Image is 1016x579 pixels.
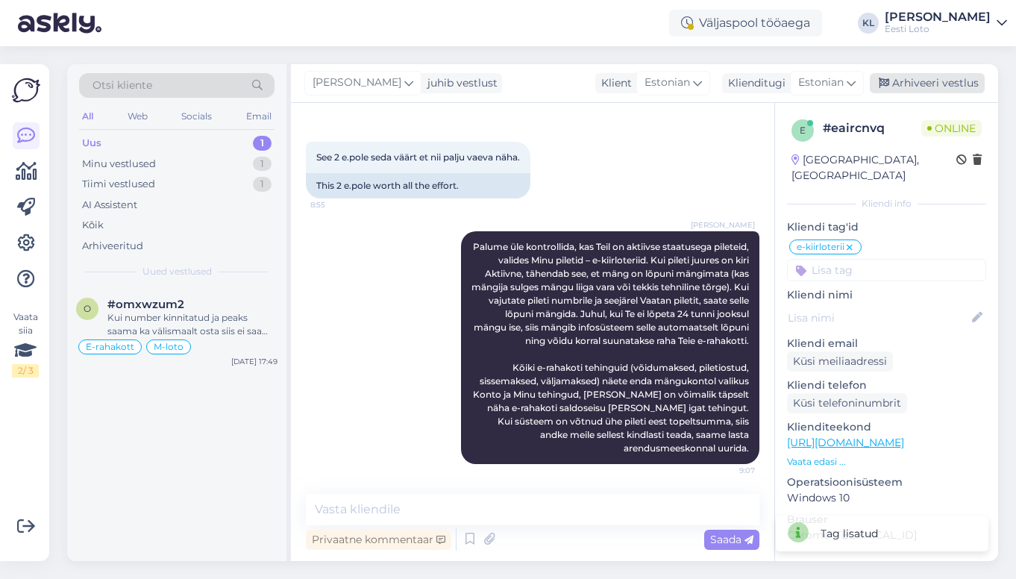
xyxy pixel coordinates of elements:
[82,218,104,233] div: Kõik
[142,265,212,278] span: Uued vestlused
[82,177,155,192] div: Tiimi vestlused
[82,157,156,172] div: Minu vestlused
[788,310,969,326] input: Lisa nimi
[787,287,986,303] p: Kliendi nimi
[821,526,878,542] div: Tag lisatud
[243,107,275,126] div: Email
[86,342,134,351] span: E-rahakott
[306,173,530,198] div: This 2 e.pole worth all the effort.
[313,75,401,91] span: [PERSON_NAME]
[645,75,690,91] span: Estonian
[800,125,806,136] span: e
[107,311,277,338] div: Kui number kinnitatud ja peaks saama ka välismaalt osta siis ei saa viga olla ju minu numbris
[787,351,893,372] div: Küsi meiliaadressi
[691,219,755,231] span: [PERSON_NAME]
[82,239,143,254] div: Arhiveeritud
[787,219,986,235] p: Kliendi tag'id
[870,73,985,93] div: Arhiveeri vestlus
[79,107,96,126] div: All
[84,303,91,314] span: o
[231,356,277,367] div: [DATE] 17:49
[787,455,986,469] p: Vaata edasi ...
[421,75,498,91] div: juhib vestlust
[787,436,904,449] a: [URL][DOMAIN_NAME]
[253,157,272,172] div: 1
[787,336,986,351] p: Kliendi email
[791,152,956,184] div: [GEOGRAPHIC_DATA], [GEOGRAPHIC_DATA]
[154,342,184,351] span: M-loto
[885,23,991,35] div: Eesti Loto
[316,151,520,163] span: See 2 e.pole seda väärt et nii palju vaeva näha.
[798,75,844,91] span: Estonian
[82,136,101,151] div: Uus
[12,310,39,378] div: Vaata siia
[921,120,982,137] span: Online
[471,241,751,454] span: Palume üle kontrollida, kas Teil on aktiivse staatusega pileteid, valides Minu piletid – e-kiirlo...
[858,13,879,34] div: KL
[253,136,272,151] div: 1
[797,242,844,251] span: e-kiirloterii
[310,199,366,210] span: 8:55
[885,11,1007,35] a: [PERSON_NAME]Eesti Loto
[787,490,986,506] p: Windows 10
[669,10,822,37] div: Väljaspool tööaega
[710,533,753,546] span: Saada
[253,177,272,192] div: 1
[92,78,152,93] span: Otsi kliente
[306,530,451,550] div: Privaatne kommentaar
[787,378,986,393] p: Kliendi telefon
[787,475,986,490] p: Operatsioonisüsteem
[82,198,137,213] div: AI Assistent
[787,259,986,281] input: Lisa tag
[787,393,907,413] div: Küsi telefoninumbrit
[125,107,151,126] div: Web
[107,298,184,311] span: #omxwzum2
[722,75,785,91] div: Klienditugi
[12,364,39,378] div: 2 / 3
[787,197,986,210] div: Kliendi info
[178,107,215,126] div: Socials
[823,119,921,137] div: # eaircnvq
[787,419,986,435] p: Klienditeekond
[595,75,632,91] div: Klient
[699,465,755,476] span: 9:07
[885,11,991,23] div: [PERSON_NAME]
[12,76,40,104] img: Askly Logo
